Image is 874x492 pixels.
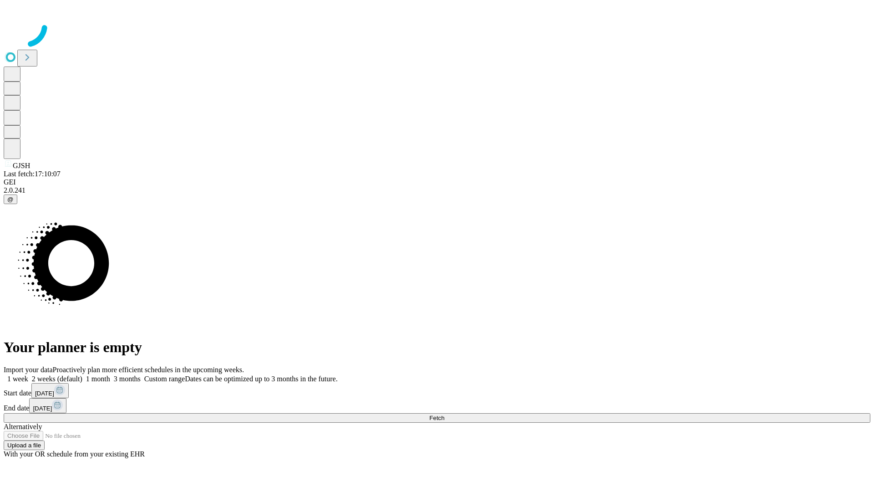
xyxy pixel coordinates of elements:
[4,383,870,398] div: Start date
[35,390,54,397] span: [DATE]
[4,413,870,423] button: Fetch
[4,339,870,356] h1: Your planner is empty
[4,423,42,430] span: Alternatively
[29,398,66,413] button: [DATE]
[429,415,444,421] span: Fetch
[4,441,45,450] button: Upload a file
[4,366,53,374] span: Import your data
[114,375,141,383] span: 3 months
[53,366,244,374] span: Proactively plan more efficient schedules in the upcoming weeks.
[7,375,28,383] span: 1 week
[4,170,61,178] span: Last fetch: 17:10:07
[7,196,14,203] span: @
[4,450,145,458] span: With your OR schedule from your existing EHR
[13,162,30,169] span: GJSH
[86,375,110,383] span: 1 month
[4,398,870,413] div: End date
[144,375,185,383] span: Custom range
[4,186,870,195] div: 2.0.241
[31,383,69,398] button: [DATE]
[32,375,82,383] span: 2 weeks (default)
[4,178,870,186] div: GEI
[33,405,52,412] span: [DATE]
[4,195,17,204] button: @
[185,375,337,383] span: Dates can be optimized up to 3 months in the future.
